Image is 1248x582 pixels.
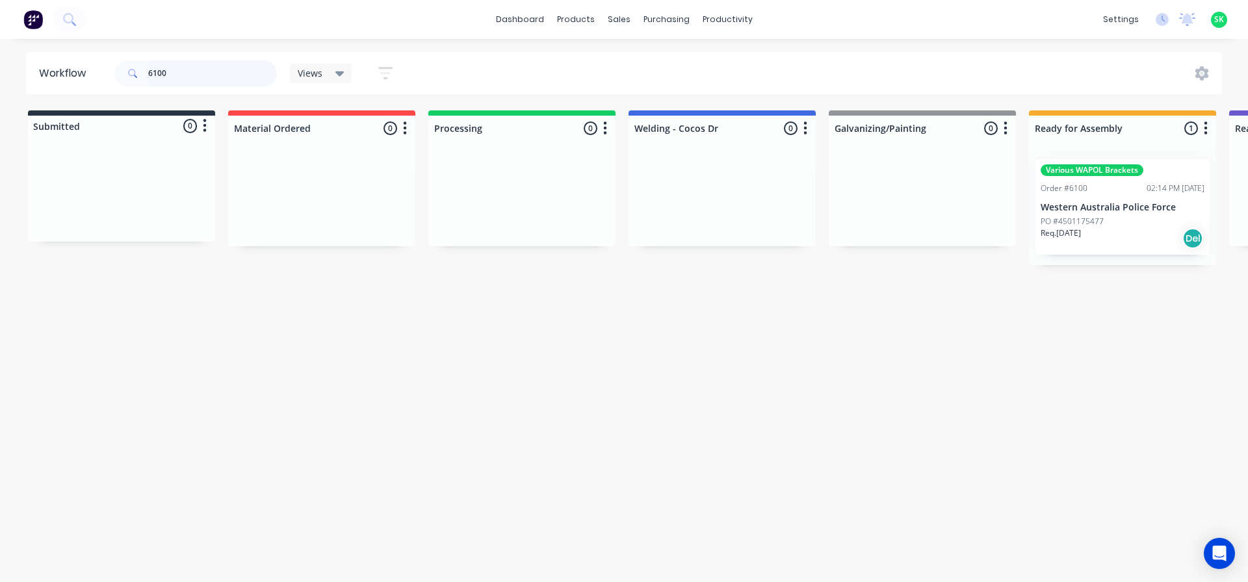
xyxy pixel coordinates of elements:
[39,66,92,81] div: Workflow
[551,10,601,29] div: products
[1035,159,1210,255] div: Various WAPOL BracketsOrder #610002:14 PM [DATE]Western Australia Police ForcePO #4501175477Req.[...
[1204,538,1235,569] div: Open Intercom Messenger
[1097,10,1145,29] div: settings
[1041,227,1081,239] p: Req. [DATE]
[489,10,551,29] a: dashboard
[1041,183,1087,194] div: Order #6100
[298,66,322,80] span: Views
[1041,216,1104,227] p: PO #4501175477
[148,60,277,86] input: Search for orders...
[637,10,696,29] div: purchasing
[1041,164,1143,176] div: Various WAPOL Brackets
[23,10,43,29] img: Factory
[1214,14,1224,25] span: SK
[1182,228,1203,249] div: Del
[1041,202,1204,213] p: Western Australia Police Force
[1147,183,1204,194] div: 02:14 PM [DATE]
[696,10,759,29] div: productivity
[601,10,637,29] div: sales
